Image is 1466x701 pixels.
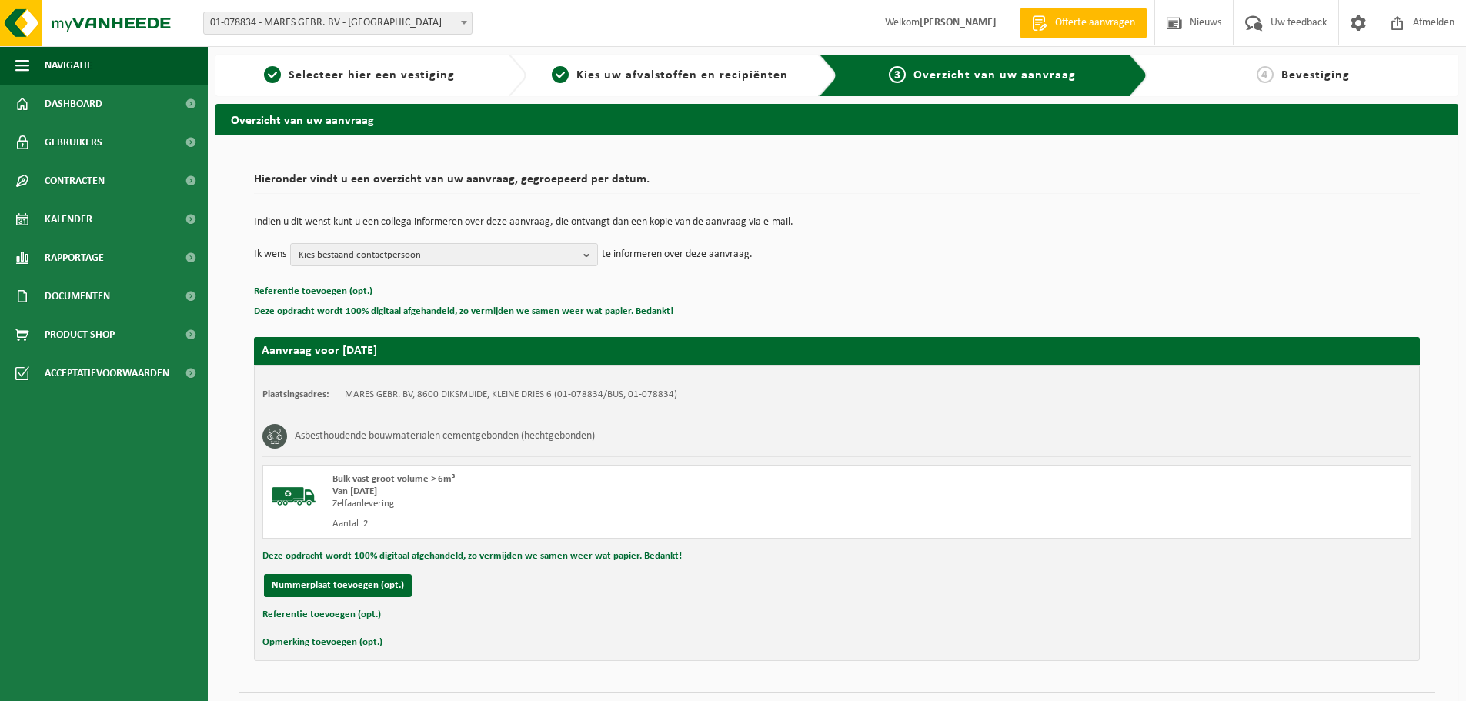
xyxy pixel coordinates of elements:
span: Overzicht van uw aanvraag [913,69,1076,82]
span: Bevestiging [1281,69,1350,82]
p: te informeren over deze aanvraag. [602,243,753,266]
span: 2 [552,66,569,83]
strong: Plaatsingsadres: [262,389,329,399]
span: Rapportage [45,239,104,277]
span: Bulk vast groot volume > 6m³ [332,474,455,484]
span: Acceptatievoorwaarden [45,354,169,392]
span: Dashboard [45,85,102,123]
span: Kies bestaand contactpersoon [299,244,577,267]
button: Referentie toevoegen (opt.) [262,605,381,625]
span: 1 [264,66,281,83]
button: Referentie toevoegen (opt.) [254,282,372,302]
p: Ik wens [254,243,286,266]
span: 01-078834 - MARES GEBR. BV - DIKSMUIDE [203,12,473,35]
strong: Aanvraag voor [DATE] [262,345,377,357]
span: Product Shop [45,315,115,354]
span: Kies uw afvalstoffen en recipiënten [576,69,788,82]
button: Nummerplaat toevoegen (opt.) [264,574,412,597]
span: 01-078834 - MARES GEBR. BV - DIKSMUIDE [204,12,472,34]
button: Deze opdracht wordt 100% digitaal afgehandeld, zo vermijden we samen weer wat papier. Bedankt! [254,302,673,322]
h3: Asbesthoudende bouwmaterialen cementgebonden (hechtgebonden) [295,424,595,449]
img: BL-SO-LV.png [271,473,317,519]
span: Kalender [45,200,92,239]
strong: [PERSON_NAME] [920,17,997,28]
div: Aantal: 2 [332,518,899,530]
a: 2Kies uw afvalstoffen en recipiënten [534,66,806,85]
span: 3 [889,66,906,83]
span: Gebruikers [45,123,102,162]
span: Selecteer hier een vestiging [289,69,455,82]
h2: Overzicht van uw aanvraag [215,104,1458,134]
button: Opmerking toevoegen (opt.) [262,633,382,653]
button: Kies bestaand contactpersoon [290,243,598,266]
h2: Hieronder vindt u een overzicht van uw aanvraag, gegroepeerd per datum. [254,173,1420,194]
span: 4 [1257,66,1274,83]
div: Zelfaanlevering [332,498,899,510]
p: Indien u dit wenst kunt u een collega informeren over deze aanvraag, die ontvangt dan een kopie v... [254,217,1420,228]
span: Documenten [45,277,110,315]
a: Offerte aanvragen [1020,8,1147,38]
strong: Van [DATE] [332,486,377,496]
span: Offerte aanvragen [1051,15,1139,31]
td: MARES GEBR. BV, 8600 DIKSMUIDE, KLEINE DRIES 6 (01-078834/BUS, 01-078834) [345,389,677,401]
span: Contracten [45,162,105,200]
span: Navigatie [45,46,92,85]
button: Deze opdracht wordt 100% digitaal afgehandeld, zo vermijden we samen weer wat papier. Bedankt! [262,546,682,566]
a: 1Selecteer hier een vestiging [223,66,496,85]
